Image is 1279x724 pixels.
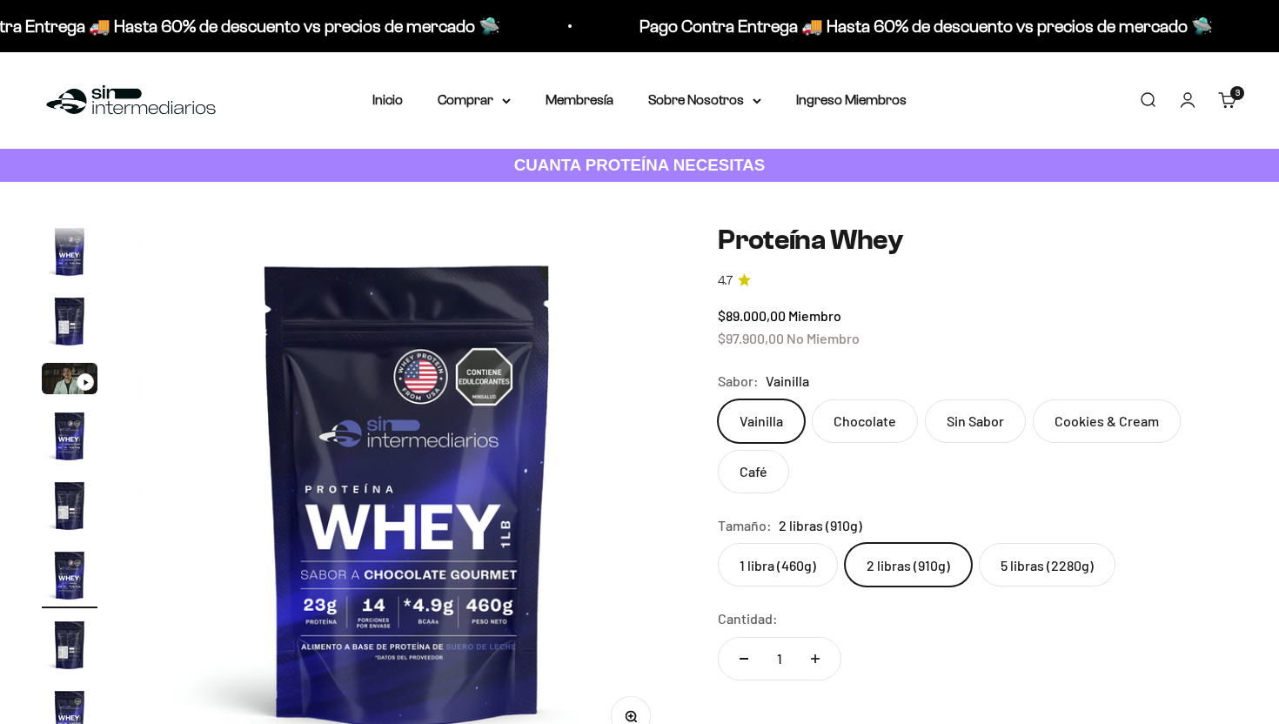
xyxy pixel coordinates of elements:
[718,330,784,346] span: $97.900,00
[648,89,761,111] summary: Sobre Nosotros
[779,514,862,537] span: 2 libras (910g)
[42,617,97,673] img: Proteína Whey
[718,307,786,324] span: $89.000,00
[790,638,840,680] button: Aumentar cantidad
[719,638,769,680] button: Reducir cantidad
[718,607,778,630] label: Cantidad:
[42,293,97,354] button: Ir al artículo 2
[546,92,613,107] a: Membresía
[796,92,907,107] a: Ingreso Miembros
[718,224,1237,257] h1: Proteína Whey
[42,363,97,399] button: Ir al artículo 3
[438,89,511,111] summary: Comprar
[636,12,1209,40] p: Pago Contra Entrega 🚚 Hasta 60% de descuento vs precios de mercado 🛸
[42,408,97,464] img: Proteína Whey
[42,617,97,678] button: Ir al artículo 7
[42,224,97,285] button: Ir al artículo 1
[787,330,860,346] span: No Miembro
[42,547,97,608] button: Ir al artículo 6
[42,224,97,279] img: Proteína Whey
[42,547,97,603] img: Proteína Whey
[42,478,97,533] img: Proteína Whey
[718,271,1237,291] a: 4.74.7 de 5.0 estrellas
[718,271,733,291] span: 4.7
[718,370,759,392] legend: Sabor:
[372,92,403,107] a: Inicio
[788,307,841,324] span: Miembro
[718,514,772,537] legend: Tamaño:
[42,293,97,349] img: Proteína Whey
[766,370,809,392] span: Vainilla
[42,478,97,539] button: Ir al artículo 5
[514,156,766,174] strong: CUANTA PROTEÍNA NECESITAS
[1235,89,1240,97] span: 3
[42,408,97,469] button: Ir al artículo 4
